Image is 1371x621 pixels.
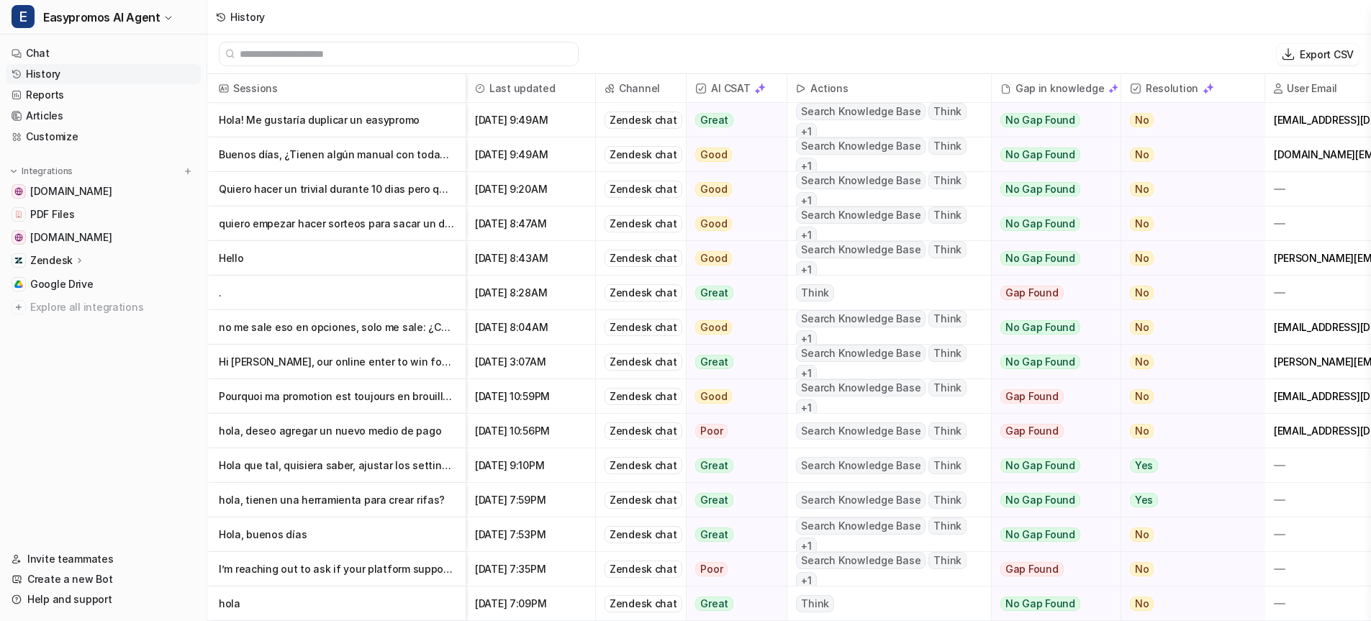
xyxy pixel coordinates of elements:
span: Think [928,172,967,189]
button: No [1121,310,1253,345]
span: E [12,5,35,28]
span: Think [928,103,967,120]
span: Think [928,422,967,440]
div: Zendesk chat [605,491,682,509]
button: No [1121,517,1253,552]
span: Great [695,597,733,611]
span: + 1 [796,158,817,175]
button: Integrations [6,164,77,178]
button: No Gap Found [992,345,1110,379]
span: AI CSAT [692,74,781,103]
button: No [1121,552,1253,586]
a: Create a new Bot [6,569,201,589]
span: No [1130,389,1154,404]
p: hola, tienen una herramienta para crear rifas? [219,483,454,517]
button: Gap Found [992,414,1110,448]
button: Great [687,517,778,552]
button: No Gap Found [992,103,1110,137]
button: Great [687,345,778,379]
a: PDF FilesPDF Files [6,204,201,225]
span: Search Knowledge Base [796,207,926,224]
span: No Gap Found [1000,493,1080,507]
span: Channel [602,74,680,103]
button: Poor [687,552,778,586]
span: + 1 [796,365,817,382]
button: Export CSV [1277,44,1359,65]
span: No [1130,286,1154,300]
span: [DATE] 7:35PM [472,552,589,586]
span: Search Knowledge Base [796,241,926,258]
button: Good [687,207,778,241]
span: + 1 [796,123,817,140]
span: [DOMAIN_NAME] [30,184,112,199]
img: menu_add.svg [183,166,193,176]
span: Gap Found [1000,562,1064,576]
span: No Gap Found [1000,148,1080,162]
p: no me sale eso en opciones, solo me sale: ¿Cuántas veces puede participar un usuario? [219,310,454,345]
span: Yes [1130,493,1158,507]
span: No Gap Found [1000,217,1080,231]
span: Search Knowledge Base [796,310,926,327]
a: History [6,64,201,84]
span: Good [695,389,732,404]
span: [DATE] 7:53PM [472,517,589,552]
button: Great [687,483,778,517]
button: No Gap Found [992,241,1110,276]
div: Zendesk chat [605,561,682,578]
img: easypromos-apiref.redoc.ly [14,187,23,196]
span: Great [695,113,733,127]
div: Zendesk chat [605,457,682,474]
span: Gap Found [1000,389,1064,404]
span: [DATE] 8:28AM [472,276,589,310]
div: Zendesk chat [605,319,682,336]
a: Chat [6,43,201,63]
span: Great [695,458,733,473]
span: No [1130,424,1154,438]
span: Search Knowledge Base [796,491,926,509]
span: Think [928,552,967,569]
span: No [1130,355,1154,369]
span: No Gap Found [1000,320,1080,335]
div: Zendesk chat [605,422,682,440]
span: No [1130,527,1154,542]
span: No [1130,113,1154,127]
span: [DATE] 8:47AM [472,207,589,241]
span: Think [928,457,967,474]
p: Hello [219,241,454,276]
button: No Gap Found [992,448,1110,483]
h2: Actions [810,74,848,103]
button: No Gap Found [992,517,1110,552]
a: Google DriveGoogle Drive [6,274,201,294]
button: No [1121,137,1253,172]
span: No [1130,182,1154,196]
span: Last updated [472,74,589,103]
div: Zendesk chat [605,353,682,371]
span: [DATE] 10:59PM [472,379,589,414]
span: Search Knowledge Base [796,137,926,155]
button: Yes [1121,483,1253,517]
span: + 1 [796,261,817,278]
span: Search Knowledge Base [796,422,926,440]
span: Great [695,493,733,507]
span: PDF Files [30,207,74,222]
span: + 1 [796,399,817,417]
span: Gap Found [1000,286,1064,300]
span: Think [928,345,967,362]
span: [DATE] 9:20AM [472,172,589,207]
span: + 1 [796,538,817,555]
span: Search Knowledge Base [796,103,926,120]
div: Zendesk chat [605,284,682,302]
span: [DATE] 8:43AM [472,241,589,276]
div: Zendesk chat [605,181,682,198]
span: Good [695,251,732,266]
img: PDF Files [14,210,23,219]
span: Easypromos AI Agent [43,7,160,27]
p: hola, deseo agregar un nuevo medio de pago [219,414,454,448]
button: Good [687,379,778,414]
button: Gap Found [992,276,1110,310]
a: Help and support [6,589,201,609]
div: Zendesk chat [605,526,682,543]
button: Yes [1121,448,1253,483]
img: Zendesk [14,256,23,265]
p: Pourquoi ma promotion est toujours en brouillon ? [219,379,454,414]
